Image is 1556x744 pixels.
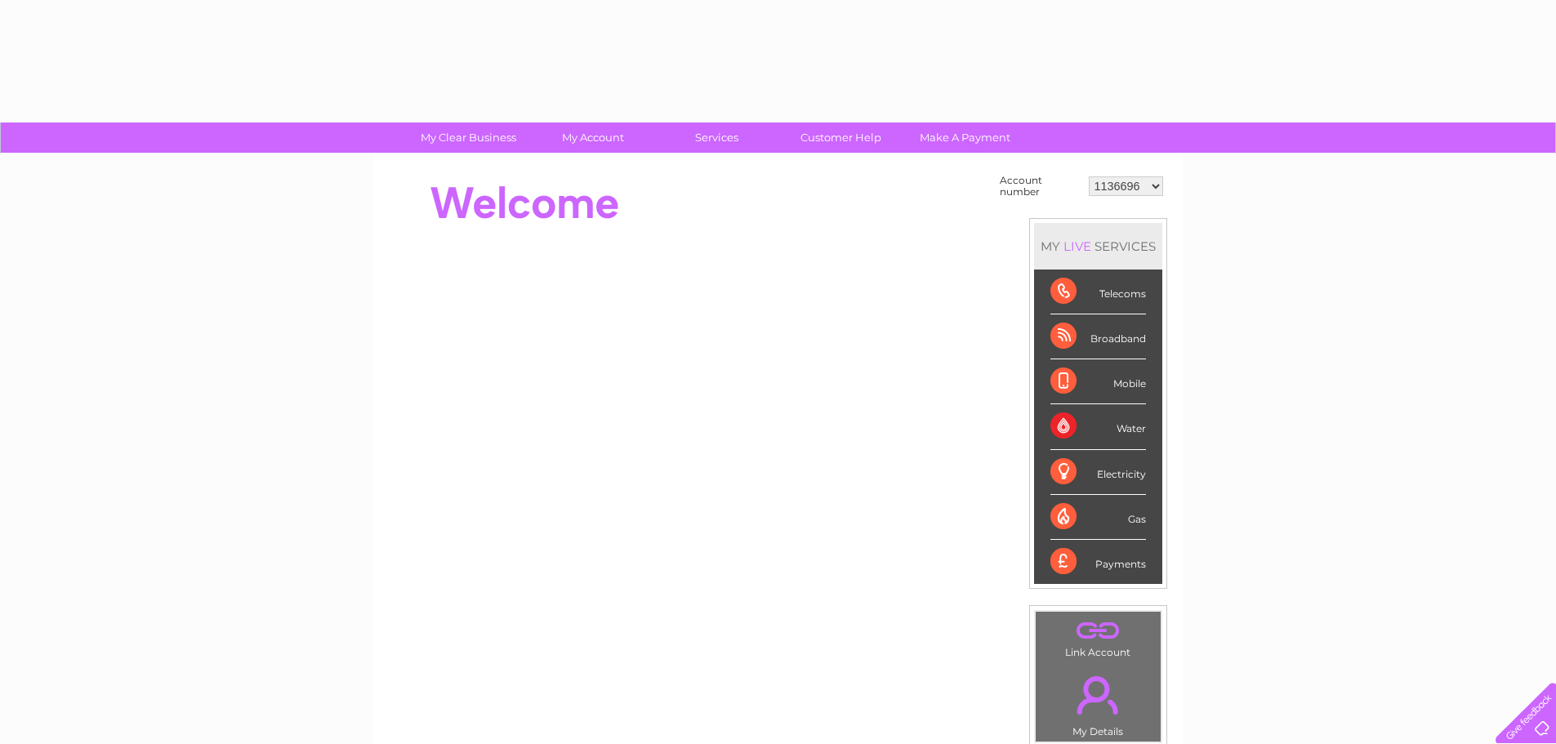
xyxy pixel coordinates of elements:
div: Mobile [1050,359,1146,404]
div: Broadband [1050,314,1146,359]
div: Payments [1050,540,1146,584]
td: My Details [1035,662,1161,742]
a: My Account [525,123,660,153]
td: Link Account [1035,611,1161,662]
div: MY SERVICES [1034,223,1162,270]
td: Account number [996,171,1085,202]
div: Telecoms [1050,270,1146,314]
a: . [1040,666,1157,724]
a: Make A Payment [898,123,1032,153]
div: Gas [1050,495,1146,540]
a: Services [649,123,784,153]
div: Electricity [1050,450,1146,495]
div: Water [1050,404,1146,449]
a: . [1040,616,1157,644]
a: Customer Help [774,123,908,153]
div: LIVE [1060,238,1095,254]
a: My Clear Business [401,123,536,153]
